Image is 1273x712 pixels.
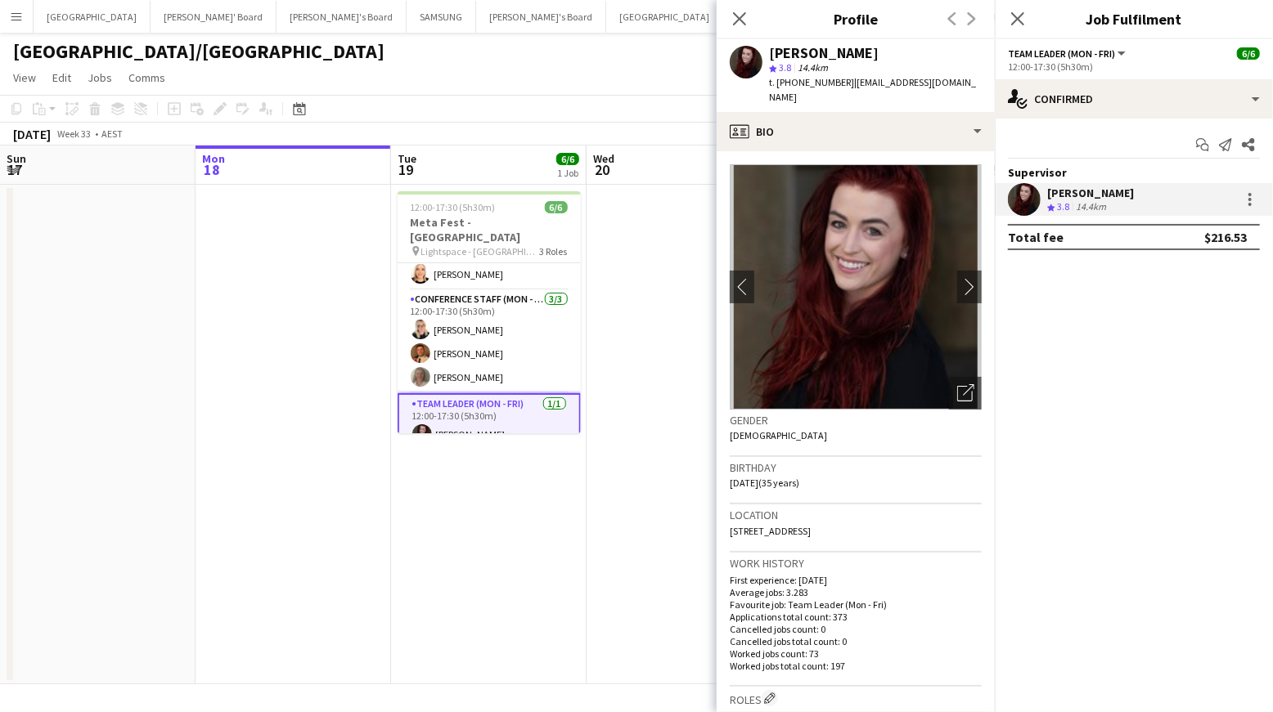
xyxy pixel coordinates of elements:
div: Confirmed [995,79,1273,119]
h3: Location [730,508,982,522]
h3: Gender [730,413,982,428]
span: 6/6 [545,201,568,213]
p: Cancelled jobs total count: 0 [730,635,982,647]
h3: Work history [730,556,982,571]
span: Jobs [88,70,112,85]
span: Team Leader (Mon - Fri) [1008,47,1115,60]
h3: Profile [717,8,995,29]
span: | [EMAIL_ADDRESS][DOMAIN_NAME] [769,76,976,103]
h3: Meta Fest - [GEOGRAPHIC_DATA] [398,215,581,244]
span: 3.8 [779,61,791,74]
a: View [7,67,43,88]
div: 14.4km [1073,200,1109,214]
span: 3 Roles [540,245,568,257]
button: [PERSON_NAME]' Board [151,1,277,33]
div: [DATE] [13,126,51,142]
span: Lightspace - [GEOGRAPHIC_DATA] [421,245,540,257]
div: [PERSON_NAME] [1047,186,1134,200]
h1: [GEOGRAPHIC_DATA]/[GEOGRAPHIC_DATA] [13,39,385,64]
p: Worked jobs total count: 197 [730,660,982,672]
span: Mon [202,151,225,166]
a: Jobs [81,67,119,88]
app-card-role: Team Leader (Mon - Fri)1/112:00-17:30 (5h30m)[PERSON_NAME] [398,393,581,452]
a: Comms [122,67,172,88]
div: Bio [717,112,995,151]
span: 14.4km [794,61,831,74]
span: Week 33 [54,128,95,140]
span: 18 [200,160,225,179]
span: [DEMOGRAPHIC_DATA] [730,429,827,441]
div: Supervisor [995,165,1273,180]
span: 6/6 [1237,47,1260,60]
p: Favourite job: Team Leader (Mon - Fri) [730,598,982,611]
app-job-card: 12:00-17:30 (5h30m)6/6Meta Fest - [GEOGRAPHIC_DATA] Lightspace - [GEOGRAPHIC_DATA]3 RolesConferen... [398,191,581,433]
div: 12:00-17:30 (5h30m) [1008,60,1260,73]
span: [STREET_ADDRESS] [730,525,811,537]
div: [PERSON_NAME] [769,46,879,60]
button: [PERSON_NAME]'s Board [476,1,606,33]
span: 19 [395,160,416,179]
span: 3.8 [1057,200,1069,213]
div: 1 Job [557,167,578,179]
span: Comms [128,70,165,85]
h3: Roles [730,690,982,707]
button: Team Leader (Mon - Fri) [1008,47,1128,60]
h3: Birthday [730,460,982,475]
button: [GEOGRAPHIC_DATA] [606,1,723,33]
span: 17 [4,160,26,179]
img: Crew avatar or photo [730,164,982,410]
button: [PERSON_NAME]'s Board [277,1,407,33]
p: First experience: [DATE] [730,574,982,586]
button: SAMSUNG [407,1,476,33]
div: AEST [101,128,123,140]
div: Total fee [1008,229,1064,245]
h3: Job Fulfilment [995,8,1273,29]
div: $216.53 [1204,229,1247,245]
button: [GEOGRAPHIC_DATA] [34,1,151,33]
p: Cancelled jobs count: 0 [730,623,982,635]
span: Wed [593,151,614,166]
span: t. [PHONE_NUMBER] [769,76,854,88]
span: 20 [591,160,614,179]
span: View [13,70,36,85]
span: [DATE] (35 years) [730,477,799,489]
span: 6/6 [556,153,579,165]
a: Edit [46,67,78,88]
span: Edit [52,70,71,85]
app-card-role: Conference Staff (Mon - Fri)3/312:00-17:30 (5h30m)[PERSON_NAME][PERSON_NAME][PERSON_NAME] [398,290,581,393]
p: Worked jobs count: 73 [730,647,982,660]
p: Average jobs: 3.283 [730,586,982,598]
p: Applications total count: 373 [730,611,982,623]
span: 12:00-17:30 (5h30m) [411,201,496,213]
span: Tue [398,151,416,166]
div: Open photos pop-in [949,377,982,410]
span: Sun [7,151,26,166]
